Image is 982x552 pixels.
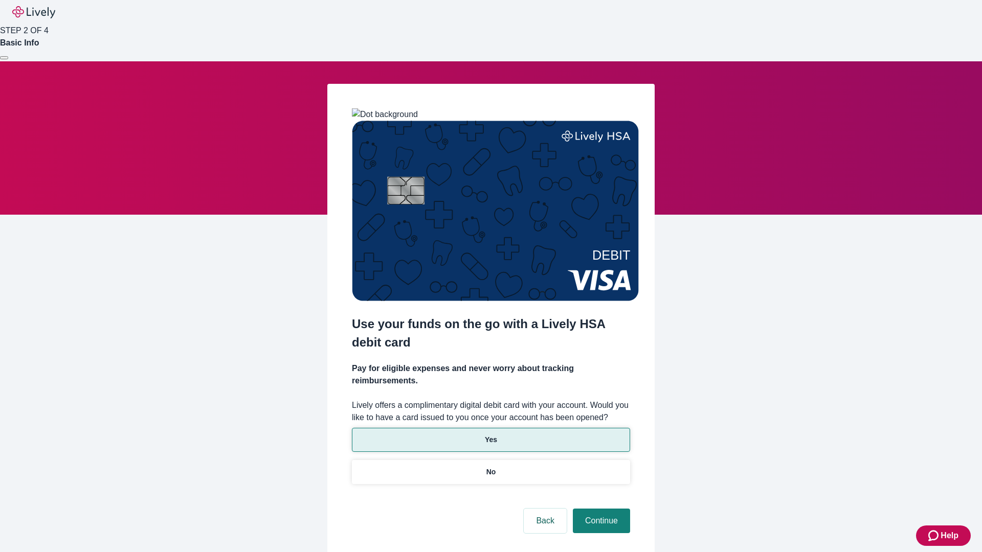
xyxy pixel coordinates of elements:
[916,525,971,546] button: Zendesk support iconHelp
[486,467,496,477] p: No
[352,460,630,484] button: No
[352,362,630,387] h4: Pay for eligible expenses and never worry about tracking reimbursements.
[352,315,630,352] h2: Use your funds on the go with a Lively HSA debit card
[941,530,958,542] span: Help
[573,509,630,533] button: Continue
[485,434,497,445] p: Yes
[928,530,941,542] svg: Zendesk support icon
[352,108,418,121] img: Dot background
[352,428,630,452] button: Yes
[12,6,55,18] img: Lively
[352,121,639,301] img: Debit card
[524,509,567,533] button: Back
[352,399,630,424] label: Lively offers a complimentary digital debit card with your account. Would you like to have a card...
